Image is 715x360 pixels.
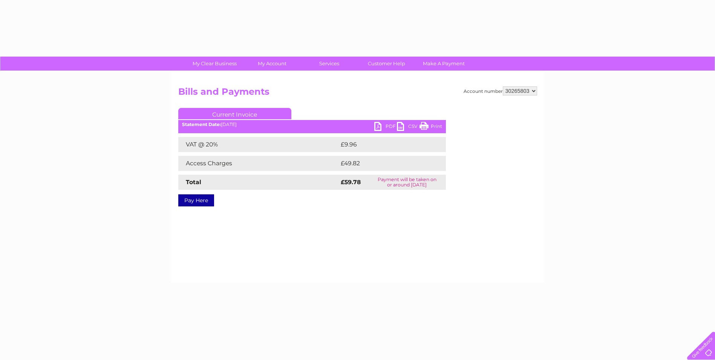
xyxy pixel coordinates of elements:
strong: Total [186,178,201,186]
a: Make A Payment [413,57,475,71]
a: CSV [397,122,420,133]
h2: Bills and Payments [178,86,537,101]
td: Access Charges [178,156,339,171]
a: Print [420,122,442,133]
td: Payment will be taken on or around [DATE] [368,175,446,190]
a: Pay Here [178,194,214,206]
a: My Account [241,57,303,71]
a: Current Invoice [178,108,291,119]
a: My Clear Business [184,57,246,71]
div: [DATE] [178,122,446,127]
td: £49.82 [339,156,431,171]
a: PDF [374,122,397,133]
strong: £59.78 [341,178,361,186]
td: VAT @ 20% [178,137,339,152]
a: Services [298,57,360,71]
td: £9.96 [339,137,429,152]
b: Statement Date: [182,122,221,127]
div: Account number [464,86,537,95]
a: Customer Help [355,57,418,71]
